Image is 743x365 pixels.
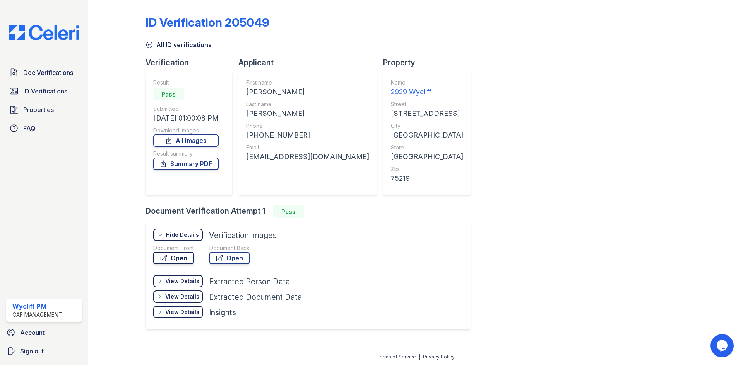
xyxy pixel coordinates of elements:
a: All ID verifications [146,40,212,49]
a: Terms of Service [377,354,416,360]
span: Doc Verifications [23,68,73,77]
div: | [419,354,420,360]
div: Applicant [238,57,383,68]
div: Phone [246,122,369,130]
div: ID Verification 205049 [146,15,269,29]
div: [PERSON_NAME] [246,108,369,119]
div: View Details [165,308,199,316]
div: City [391,122,463,130]
div: Verification [146,57,238,68]
span: Account [20,328,45,337]
div: Pass [153,88,184,100]
span: Sign out [20,346,44,356]
div: Document Verification Attempt 1 [146,205,477,218]
a: Name 2929 Wycliff [391,79,463,97]
div: Street [391,100,463,108]
span: ID Verifications [23,87,67,96]
div: Result summary [153,150,219,158]
div: Name [391,79,463,87]
div: Document Back [209,244,250,252]
div: Extracted Person Data [209,276,290,287]
div: [GEOGRAPHIC_DATA] [391,130,463,141]
img: CE_Logo_Blue-a8612792a0a2168367f1c8372b55b34899dd931a85d93a1a3d3e32e68fde9ad4.png [3,25,85,40]
iframe: chat widget [710,334,735,357]
div: Property [383,57,477,68]
a: Doc Verifications [6,65,82,80]
a: Open [153,252,194,264]
a: Account [3,325,85,340]
div: [EMAIL_ADDRESS][DOMAIN_NAME] [246,151,369,162]
div: Insights [209,307,236,318]
div: Email [246,144,369,151]
a: Privacy Policy [423,354,455,360]
div: Extracted Document Data [209,292,302,302]
div: [PERSON_NAME] [246,87,369,97]
div: Pass [273,205,304,218]
a: Properties [6,102,82,117]
div: [DATE] 01:00:08 PM [153,113,219,124]
div: Last name [246,100,369,108]
div: Hide Details [166,231,199,239]
a: FAQ [6,121,82,136]
div: 2929 Wycliff [391,87,463,97]
div: Wycliff PM [12,302,62,311]
div: [GEOGRAPHIC_DATA] [391,151,463,162]
div: Verification Images [209,230,277,241]
div: Zip [391,165,463,173]
div: CAF Management [12,311,62,319]
div: State [391,144,463,151]
a: Summary PDF [153,158,219,170]
div: Submitted [153,105,219,113]
div: View Details [165,293,199,300]
div: Result [153,79,219,87]
div: Download Images [153,127,219,134]
a: Sign out [3,343,85,359]
div: View Details [165,277,199,285]
div: [PHONE_NUMBER] [246,130,369,141]
span: FAQ [23,124,36,133]
div: First name [246,79,369,87]
a: Open [209,252,250,264]
span: Properties [23,105,54,114]
a: All Images [153,134,219,147]
div: [STREET_ADDRESS] [391,108,463,119]
a: ID Verifications [6,83,82,99]
div: 75219 [391,173,463,184]
div: Document Front [153,244,194,252]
